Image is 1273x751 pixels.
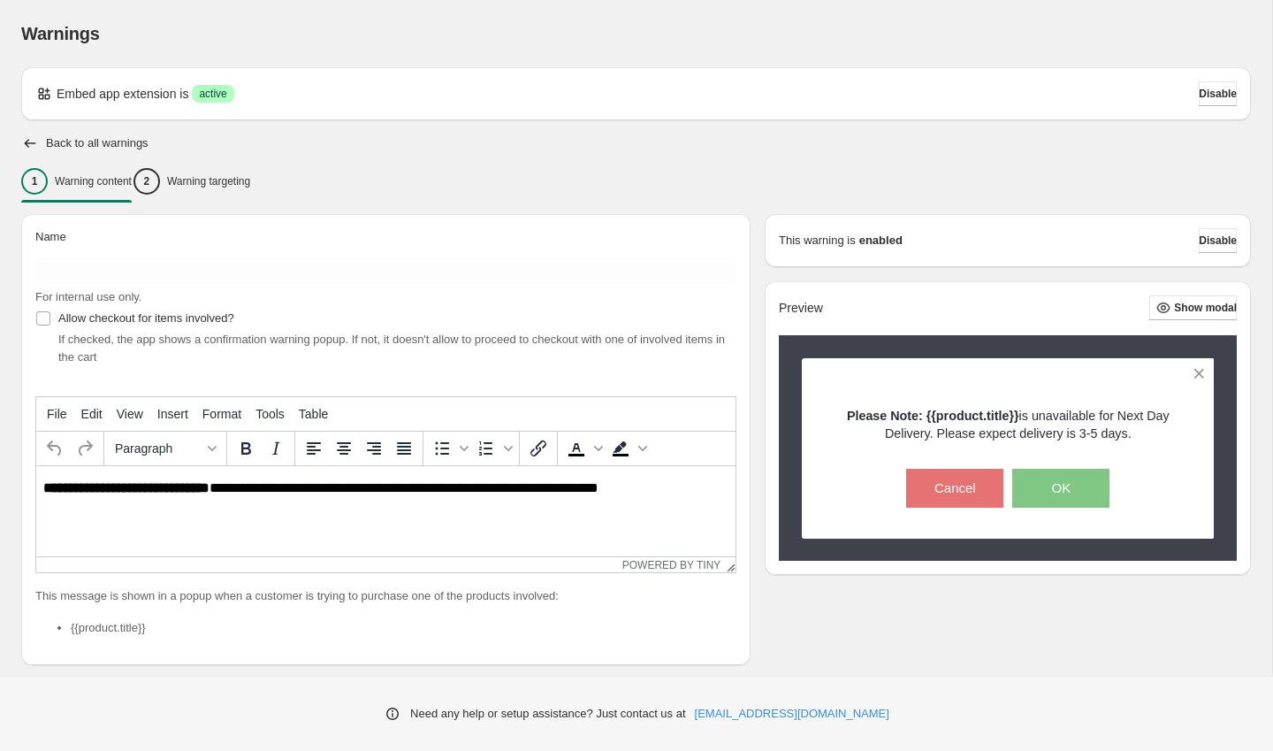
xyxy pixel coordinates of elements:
[21,163,132,200] button: 1Warning content
[695,705,889,723] a: [EMAIL_ADDRESS][DOMAIN_NAME]
[71,619,736,637] li: {{product.title}}
[115,441,202,456] span: Paragraph
[35,230,66,243] span: Name
[231,433,261,464] button: Bold
[202,407,241,421] span: Format
[1199,87,1237,101] span: Disable
[906,469,1003,508] button: Cancel
[70,433,100,464] button: Redo
[1199,234,1237,248] span: Disable
[21,168,48,195] div: 1
[1149,295,1237,320] button: Show modal
[299,433,329,464] button: Align left
[833,407,1184,442] p: is unavailable for Next Day Delivery. Please expect delivery is 3-5 days.
[1012,469,1109,508] button: OK
[36,466,736,556] iframe: Rich Text Area
[40,433,70,464] button: Undo
[81,407,103,421] span: Edit
[1199,228,1237,253] button: Disable
[329,433,359,464] button: Align center
[1199,81,1237,106] button: Disable
[847,409,1019,423] strong: Please Note: {{product.title}}
[117,407,143,421] span: View
[108,433,223,464] button: Formats
[47,407,67,421] span: File
[21,24,100,43] span: Warnings
[1174,301,1237,315] span: Show modal
[255,407,285,421] span: Tools
[779,301,823,316] h2: Preview
[389,433,419,464] button: Justify
[261,433,291,464] button: Italic
[427,433,471,464] div: Bullet list
[622,559,721,571] a: Powered by Tiny
[57,85,188,103] p: Embed app extension is
[133,168,160,195] div: 2
[606,433,650,464] div: Background color
[720,557,736,572] div: Resize
[199,87,226,101] span: active
[561,433,606,464] div: Text color
[157,407,188,421] span: Insert
[299,407,328,421] span: Table
[35,290,141,303] span: For internal use only.
[133,163,250,200] button: 2Warning targeting
[359,433,389,464] button: Align right
[55,174,132,188] p: Warning content
[779,232,856,249] p: This warning is
[859,232,903,249] strong: enabled
[523,433,553,464] button: Insert/edit link
[167,174,250,188] p: Warning targeting
[58,311,234,325] span: Allow checkout for items involved?
[35,587,736,605] p: This message is shown in a popup when a customer is trying to purchase one of the products involved:
[471,433,515,464] div: Numbered list
[58,333,725,364] span: If checked, the app shows a confirmation warning popup. If not, it doesn't allow to proceed to ch...
[46,136,149,150] h2: Back to all warnings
